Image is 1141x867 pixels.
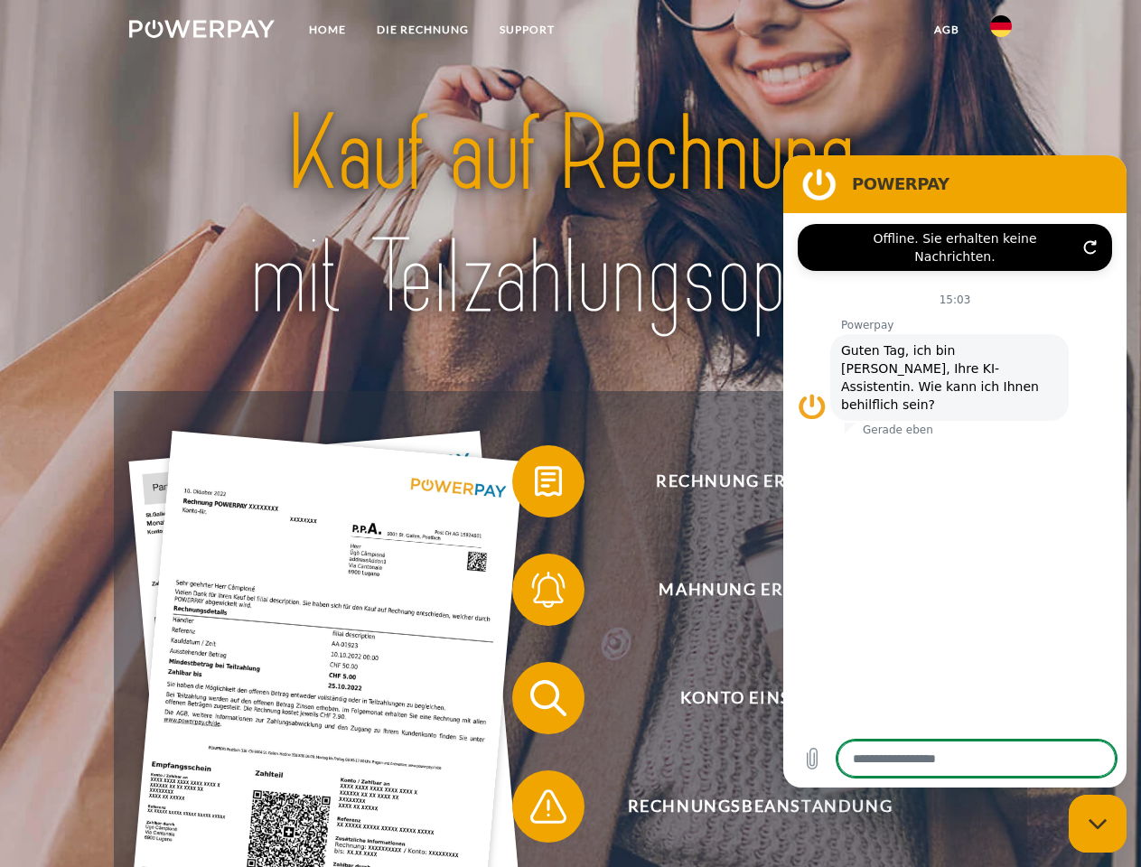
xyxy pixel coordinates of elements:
[512,662,982,734] button: Konto einsehen
[526,676,571,721] img: qb_search.svg
[484,14,570,46] a: SUPPORT
[526,784,571,829] img: qb_warning.svg
[526,567,571,612] img: qb_bell.svg
[538,445,981,517] span: Rechnung erhalten?
[919,14,975,46] a: agb
[538,662,981,734] span: Konto einsehen
[512,554,982,626] button: Mahnung erhalten?
[1069,795,1127,853] iframe: Schaltfläche zum Öffnen des Messaging-Fensters; Konversation läuft
[361,14,484,46] a: DIE RECHNUNG
[294,14,361,46] a: Home
[538,770,981,843] span: Rechnungsbeanstandung
[526,459,571,504] img: qb_bill.svg
[990,15,1012,37] img: de
[173,87,968,346] img: title-powerpay_de.svg
[538,554,981,626] span: Mahnung erhalten?
[512,445,982,517] button: Rechnung erhalten?
[512,770,982,843] button: Rechnungsbeanstandung
[129,20,275,38] img: logo-powerpay-white.svg
[783,155,1127,788] iframe: Messaging-Fenster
